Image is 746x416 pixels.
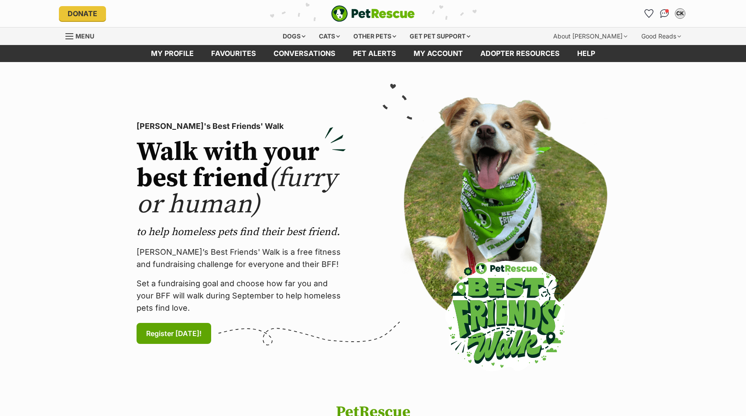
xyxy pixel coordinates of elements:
[344,45,405,62] a: Pet alerts
[642,7,687,21] ul: Account quick links
[137,139,346,218] h2: Walk with your best friend
[265,45,344,62] a: conversations
[472,45,568,62] a: Adopter resources
[75,32,94,40] span: Menu
[142,45,202,62] a: My profile
[137,323,211,344] a: Register [DATE]!
[673,7,687,21] button: My account
[331,5,415,22] a: PetRescue
[547,28,633,45] div: About [PERSON_NAME]
[657,7,671,21] a: Conversations
[635,28,687,45] div: Good Reads
[676,9,684,18] div: CK
[137,277,346,314] p: Set a fundraising goal and choose how far you and your BFF will walk during September to help hom...
[404,28,476,45] div: Get pet support
[137,225,346,239] p: to help homeless pets find their best friend.
[59,6,106,21] a: Donate
[313,28,346,45] div: Cats
[137,246,346,270] p: [PERSON_NAME]’s Best Friends' Walk is a free fitness and fundraising challenge for everyone and t...
[146,328,202,339] span: Register [DATE]!
[347,28,402,45] div: Other pets
[642,7,656,21] a: Favourites
[202,45,265,62] a: Favourites
[137,162,337,221] span: (furry or human)
[277,28,311,45] div: Dogs
[331,5,415,22] img: logo-e224e6f780fb5917bec1dbf3a21bbac754714ae5b6737aabdf751b685950b380.svg
[137,120,346,132] p: [PERSON_NAME]'s Best Friends' Walk
[405,45,472,62] a: My account
[568,45,604,62] a: Help
[660,9,669,18] img: chat-41dd97257d64d25036548639549fe6c8038ab92f7586957e7f3b1b290dea8141.svg
[65,28,100,43] a: Menu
